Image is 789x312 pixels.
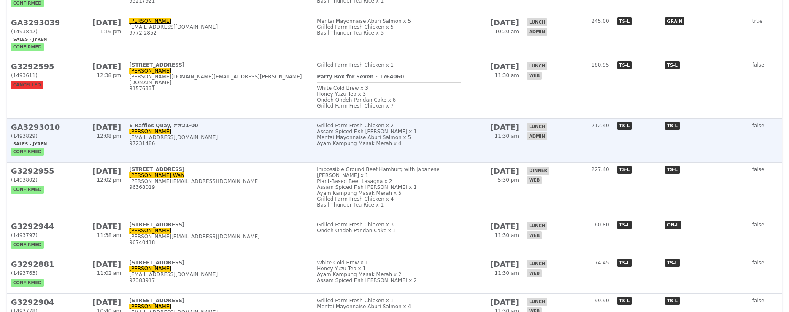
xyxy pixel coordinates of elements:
span: TS-L [617,297,632,305]
span: false [752,298,765,304]
div: Grilled Farm Fresh Chicken x 3 [317,222,461,228]
h2: [DATE] [72,123,121,132]
span: TS-L [617,259,632,267]
div: Ayam Kampung Masak Merah x 4 [317,140,461,146]
div: Basil Thunder Tea Rice x 1 [317,202,461,208]
h2: [DATE] [469,18,519,27]
span: admin [527,132,547,140]
span: confirmed [11,186,44,194]
div: Grilled Farm Fresh Chicken x 4 [317,196,461,202]
div: [STREET_ADDRESS] [129,222,309,228]
span: lunch [527,18,547,26]
span: lunch [527,123,547,131]
span: 245.00 [592,18,609,24]
h2: [DATE] [72,62,121,71]
div: Mentai Mayonnaise Aburi Salmon x 5 [317,18,461,24]
div: (1493802) [11,177,64,183]
a: [PERSON_NAME] [129,18,171,24]
span: false [752,167,765,172]
span: 180.95 [592,62,609,68]
div: [PERSON_NAME][EMAIL_ADDRESS][DOMAIN_NAME] [129,178,309,184]
div: Ayam Kampung Masak Merah x 2 [317,272,461,277]
a: [PERSON_NAME] [129,228,171,234]
span: 5:30 pm [498,177,519,183]
div: [EMAIL_ADDRESS][DOMAIN_NAME] [129,272,309,277]
span: confirmed [11,279,44,287]
div: Ayam Kampung Masak Merah x 5 [317,190,461,196]
span: confirmed [11,43,44,51]
div: (1493611) [11,73,64,78]
div: (1493797) [11,232,64,238]
h2: [DATE] [72,222,121,231]
span: TS-L [617,166,632,174]
span: White Cold Brew x 3 [317,85,368,91]
span: 11:30 am [495,133,519,139]
div: White Cold Brew x 1 [317,260,461,266]
span: false [752,62,765,68]
span: web [527,269,542,277]
div: 81576331 [129,86,309,91]
div: Assam Spiced Fish [PERSON_NAME] x 1 [317,184,461,190]
span: lunch [527,62,547,70]
h2: [DATE] [469,123,519,132]
div: [STREET_ADDRESS] [129,260,309,266]
h2: [DATE] [469,298,519,307]
span: 227.40 [592,167,609,172]
span: false [752,123,765,129]
span: dinner [527,167,549,175]
span: TS-L [665,122,680,130]
div: Plant-Based Beef Lasagna x 2 [317,178,461,184]
span: true [752,18,763,24]
span: 99.90 [594,298,609,304]
span: 74.45 [594,260,609,266]
h2: G3292955 [11,167,64,175]
span: false [752,260,765,266]
span: TS-L [617,17,632,25]
div: [EMAIL_ADDRESS][DOMAIN_NAME] [129,134,309,140]
span: 11:30 am [495,270,519,276]
span: confirmed [11,241,44,249]
div: [STREET_ADDRESS] [129,167,309,172]
div: Grilled Farm Fresh Chicken x 2 [317,123,461,129]
div: Grilled Farm Fresh Chicken x 5 [317,24,461,30]
a: [PERSON_NAME] [129,68,171,74]
div: Impossible Ground Beef Hamburg with Japanese [PERSON_NAME] x 1 [317,167,461,178]
span: 12:38 pm [97,73,122,78]
span: Honey Yuzu Tea x 3 [317,91,366,97]
a: [PERSON_NAME] [129,129,171,134]
a: [PERSON_NAME] Wah [129,172,184,178]
b: Party Box for Seven - 1764060 [317,74,404,80]
div: (1493842) [11,29,64,35]
span: Ondeh Ondeh Pandan Cake x 6 [317,97,396,103]
div: Assam Spiced Fish [PERSON_NAME] x 2 [317,277,461,283]
div: [PERSON_NAME][DOMAIN_NAME][EMAIL_ADDRESS][PERSON_NAME][DOMAIN_NAME] [129,74,309,86]
div: Ondeh Ondeh Pandan Cake x 1 [317,228,461,234]
span: 11:38 am [97,232,121,238]
span: 60.80 [594,222,609,228]
h2: [DATE] [72,167,121,175]
span: TS-L [617,122,632,130]
div: (1493763) [11,270,64,276]
div: 6 Raffles Quay, ##21-00 [129,123,309,129]
div: Assam Spiced Fish [PERSON_NAME] x 1 [317,129,461,134]
span: Sales - Jyren [11,140,49,148]
span: TS-L [665,297,680,305]
div: [PERSON_NAME][EMAIL_ADDRESS][DOMAIN_NAME] [129,234,309,239]
div: Honey Yuzu Tea x 1 [317,266,461,272]
div: [STREET_ADDRESS] [129,62,309,68]
div: Basil Thunder Tea Rice x 5 [317,30,461,36]
span: GRAIN [665,17,684,25]
span: 11:30 am [495,232,519,238]
h2: [DATE] [469,62,519,71]
div: 97383917 [129,277,309,283]
span: TS-L [665,166,680,174]
h2: [DATE] [72,298,121,307]
h2: G3292944 [11,222,64,231]
span: web [527,176,542,184]
span: 1:16 pm [100,29,121,35]
h2: [DATE] [469,222,519,231]
h2: [DATE] [469,260,519,269]
span: 11:30 am [495,73,519,78]
span: admin [527,28,547,36]
div: 9772 2852 [129,30,309,36]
